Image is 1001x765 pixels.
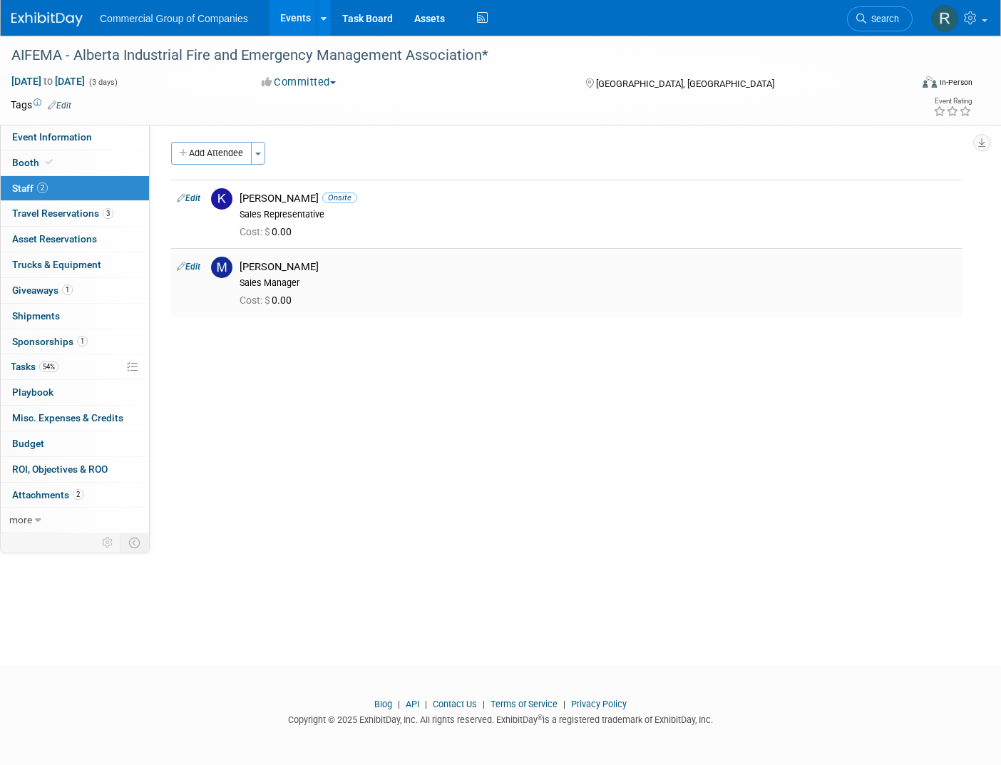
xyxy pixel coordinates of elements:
[11,75,86,88] span: [DATE] [DATE]
[39,361,58,372] span: 54%
[177,193,200,203] a: Edit
[12,386,53,398] span: Playbook
[1,252,149,277] a: Trucks & Equipment
[931,5,958,32] img: Rod Leland
[322,192,357,203] span: Onsite
[12,336,88,347] span: Sponsorships
[847,6,913,31] a: Search
[374,699,392,709] a: Blog
[240,277,956,289] div: Sales Manager
[1,329,149,354] a: Sponsorships1
[9,514,32,525] span: more
[12,284,73,296] span: Giveaways
[240,260,956,274] div: [PERSON_NAME]
[103,208,113,219] span: 3
[120,533,150,552] td: Toggle Event Tabs
[866,14,899,24] span: Search
[12,157,56,168] span: Booth
[12,463,108,475] span: ROI, Objectives & ROO
[1,483,149,508] a: Attachments2
[171,142,252,165] button: Add Attendee
[560,699,569,709] span: |
[11,98,71,112] td: Tags
[41,76,55,87] span: to
[12,233,97,245] span: Asset Reservations
[12,489,83,500] span: Attachments
[1,508,149,533] a: more
[491,699,558,709] a: Terms of Service
[394,699,404,709] span: |
[923,76,937,88] img: Format-Inperson.png
[12,438,44,449] span: Budget
[240,226,297,237] span: 0.00
[100,13,248,24] span: Commercial Group of Companies
[830,74,972,96] div: Event Format
[406,699,419,709] a: API
[211,188,232,210] img: K.jpg
[1,457,149,482] a: ROI, Objectives & ROO
[433,699,477,709] a: Contact Us
[12,207,113,219] span: Travel Reservations
[240,294,297,306] span: 0.00
[571,699,627,709] a: Privacy Policy
[421,699,431,709] span: |
[12,183,48,194] span: Staff
[12,259,101,270] span: Trucks & Equipment
[1,278,149,303] a: Giveaways1
[1,125,149,150] a: Event Information
[12,310,60,322] span: Shipments
[211,257,232,278] img: M.jpg
[240,209,956,220] div: Sales Representative
[1,380,149,405] a: Playbook
[1,431,149,456] a: Budget
[96,533,120,552] td: Personalize Event Tab Strip
[6,43,890,68] div: AIFEMA - Alberta Industrial Fire and Emergency Management Association*
[88,78,118,87] span: (3 days)
[12,131,92,143] span: Event Information
[538,714,543,722] sup: ®
[1,406,149,431] a: Misc. Expenses & Credits
[1,201,149,226] a: Travel Reservations3
[596,78,774,89] span: [GEOGRAPHIC_DATA], [GEOGRAPHIC_DATA]
[37,183,48,193] span: 2
[240,226,272,237] span: Cost: $
[1,304,149,329] a: Shipments
[257,75,342,90] button: Committed
[11,361,58,372] span: Tasks
[1,150,149,175] a: Booth
[939,77,972,88] div: In-Person
[11,12,83,26] img: ExhibitDay
[177,262,200,272] a: Edit
[240,192,956,205] div: [PERSON_NAME]
[12,412,123,423] span: Misc. Expenses & Credits
[46,158,53,166] i: Booth reservation complete
[1,176,149,201] a: Staff2
[240,294,272,306] span: Cost: $
[1,354,149,379] a: Tasks54%
[73,489,83,500] span: 2
[48,101,71,111] a: Edit
[62,284,73,295] span: 1
[77,336,88,346] span: 1
[933,98,972,105] div: Event Rating
[479,699,488,709] span: |
[1,227,149,252] a: Asset Reservations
